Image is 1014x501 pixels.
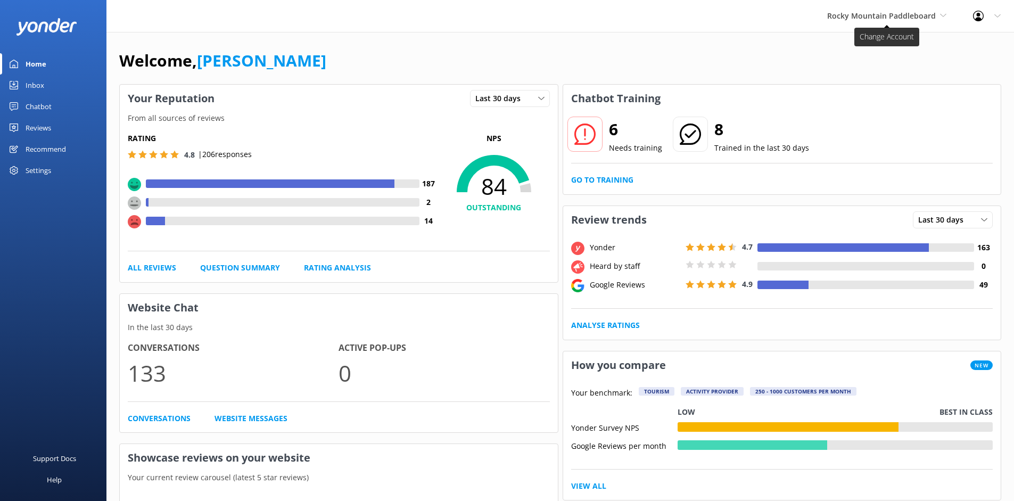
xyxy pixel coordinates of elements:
div: Help [47,469,62,490]
p: NPS [438,133,550,144]
p: Your current review carousel (latest 5 star reviews) [120,472,558,483]
span: 84 [438,173,550,200]
p: 0 [339,355,549,391]
h4: 187 [419,178,438,190]
h3: Showcase reviews on your website [120,444,558,472]
a: Question Summary [200,262,280,274]
a: Analyse Ratings [571,319,640,331]
h4: 2 [419,196,438,208]
div: Tourism [639,387,674,396]
h4: 14 [419,215,438,227]
p: | 206 responses [198,149,252,160]
span: New [970,360,993,370]
div: Google Reviews [587,279,683,291]
div: Yonder [587,242,683,253]
h4: Active Pop-ups [339,341,549,355]
img: yonder-white-logo.png [16,18,77,36]
a: Rating Analysis [304,262,371,274]
div: 250 - 1000 customers per month [750,387,856,396]
a: Go to Training [571,174,633,186]
p: Needs training [609,142,662,154]
h2: 6 [609,117,662,142]
div: Chatbot [26,96,52,117]
h5: Rating [128,133,438,144]
p: Your benchmark: [571,387,632,400]
div: Recommend [26,138,66,160]
a: View All [571,480,606,492]
h4: 0 [974,260,993,272]
p: In the last 30 days [120,322,558,333]
a: All Reviews [128,262,176,274]
span: Last 30 days [475,93,527,104]
div: Yonder Survey NPS [571,422,678,432]
h4: Conversations [128,341,339,355]
p: 133 [128,355,339,391]
h4: 163 [974,242,993,253]
h4: 49 [974,279,993,291]
span: 4.9 [742,279,753,289]
p: From all sources of reviews [120,112,558,124]
h4: OUTSTANDING [438,202,550,213]
div: Support Docs [33,448,76,469]
div: Reviews [26,117,51,138]
h2: 8 [714,117,809,142]
a: [PERSON_NAME] [197,50,326,71]
h3: Your Reputation [120,85,222,112]
a: Conversations [128,413,191,424]
h3: Chatbot Training [563,85,669,112]
div: Heard by staff [587,260,683,272]
div: Google Reviews per month [571,440,678,450]
span: Rocky Mountain Paddleboard [827,11,936,21]
span: 4.8 [184,150,195,160]
p: Trained in the last 30 days [714,142,809,154]
div: Activity Provider [681,387,744,396]
h3: How you compare [563,351,674,379]
h1: Welcome, [119,48,326,73]
div: Settings [26,160,51,181]
div: Home [26,53,46,75]
p: Best in class [939,406,993,418]
h3: Website Chat [120,294,558,322]
p: Low [678,406,695,418]
h3: Review trends [563,206,655,234]
div: Inbox [26,75,44,96]
span: 4.7 [742,242,753,252]
a: Website Messages [215,413,287,424]
span: Last 30 days [918,214,970,226]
